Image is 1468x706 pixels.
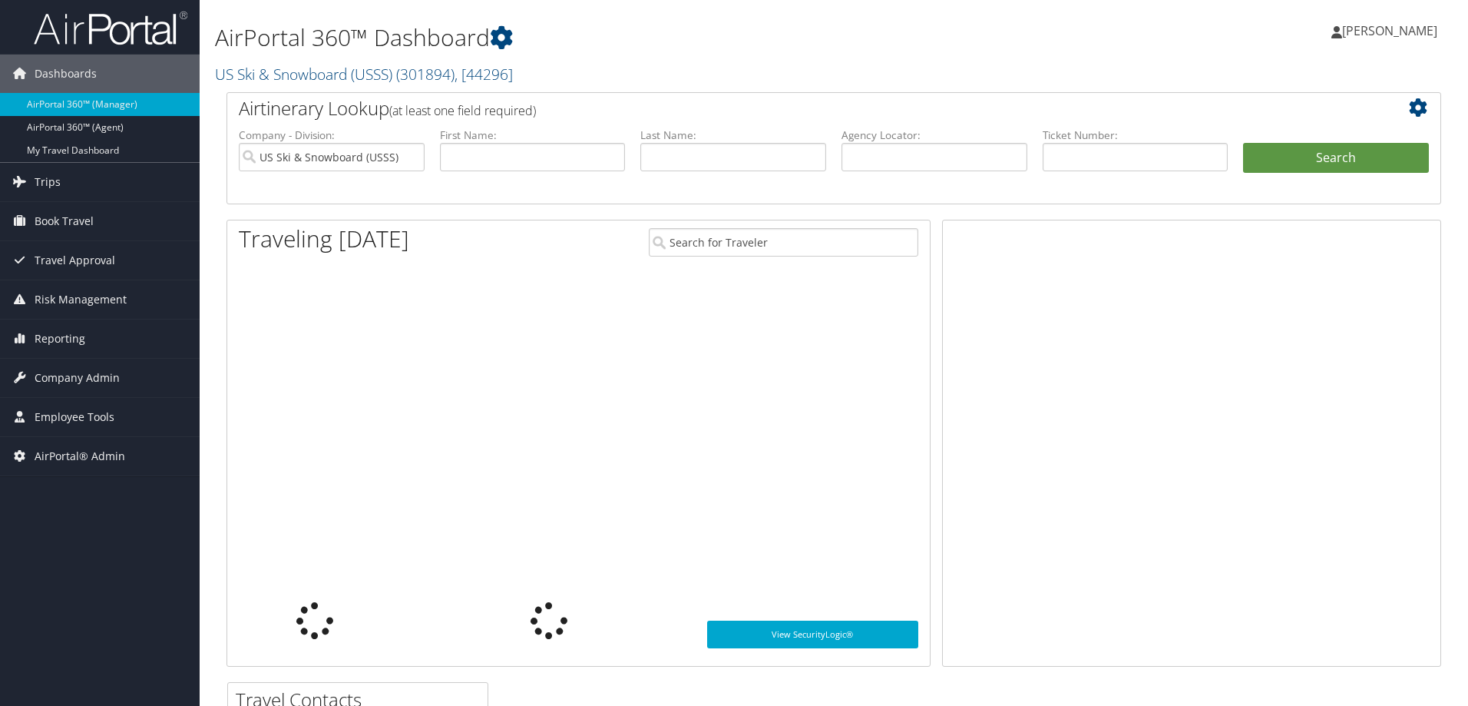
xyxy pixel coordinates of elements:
[35,280,127,319] span: Risk Management
[841,128,1027,143] label: Agency Locator:
[649,228,918,257] input: Search for Traveler
[396,64,455,85] span: ( 301894 )
[215,64,513,85] a: US Ski & Snowboard (USSS)
[1043,128,1228,143] label: Ticket Number:
[35,202,94,240] span: Book Travel
[34,10,187,46] img: airportal-logo.png
[35,241,115,280] span: Travel Approval
[35,55,97,93] span: Dashboards
[215,22,1040,54] h1: AirPortal 360™ Dashboard
[455,64,513,85] span: , [ 44296 ]
[389,102,536,119] span: (at least one field required)
[35,163,61,201] span: Trips
[707,621,918,648] a: View SecurityLogic®
[239,223,409,255] h1: Traveling [DATE]
[35,437,125,476] span: AirPortal® Admin
[1243,143,1429,174] button: Search
[440,128,626,143] label: First Name:
[35,398,114,436] span: Employee Tools
[239,128,425,143] label: Company - Division:
[35,359,120,397] span: Company Admin
[1342,22,1437,39] span: [PERSON_NAME]
[640,128,826,143] label: Last Name:
[1331,8,1453,54] a: [PERSON_NAME]
[35,320,85,358] span: Reporting
[239,95,1327,121] h2: Airtinerary Lookup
